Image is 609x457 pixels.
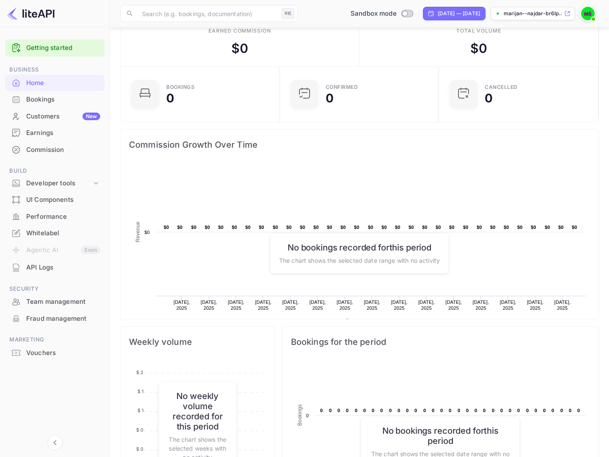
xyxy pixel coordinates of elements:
text: 0 [398,408,400,413]
div: Earned commission [208,27,271,35]
div: 0 [485,92,493,104]
text: 0 [569,408,571,413]
text: $0 [191,225,197,230]
span: Bookings for the period [291,335,590,349]
text: $0 [340,225,346,230]
div: Whitelabel [5,225,104,242]
div: Developer tools [5,176,104,191]
text: [DATE], 2025 [200,300,217,311]
text: $0 [232,225,237,230]
div: Fraud management [5,311,104,327]
span: Build [5,166,104,176]
tspan: $ 2 [136,369,143,375]
text: 0 [440,408,443,413]
text: 0 [517,408,520,413]
div: Commission [26,145,100,155]
a: Team management [5,294,104,309]
div: UI Components [5,192,104,208]
text: $0 [409,225,414,230]
div: $ 0 [231,39,248,58]
text: $0 [504,225,509,230]
div: New [82,113,100,120]
div: Vouchers [5,345,104,361]
text: 0 [543,408,546,413]
a: Earnings [5,125,104,140]
text: $0 [558,225,564,230]
text: $0 [354,225,359,230]
a: Bookings [5,91,104,107]
div: Confirmed [326,85,358,90]
text: 0 [320,408,323,413]
div: CustomersNew [5,108,104,125]
div: $ 0 [470,39,487,58]
text: $0 [368,225,373,230]
a: CustomersNew [5,108,104,124]
span: Business [5,65,104,74]
text: 0 [526,408,529,413]
text: 0 [380,408,383,413]
text: [DATE], 2025 [310,300,326,311]
text: 0 [306,413,308,418]
text: 0 [475,408,477,413]
text: $0 [300,225,305,230]
text: 0 [551,408,554,413]
a: Performance [5,209,104,224]
a: Home [5,75,104,91]
text: $0 [381,225,387,230]
text: $0 [545,225,550,230]
text: 0 [389,408,392,413]
a: Fraud management [5,311,104,326]
a: Getting started [26,43,100,53]
text: $0 [177,225,183,230]
div: 0 [166,92,174,104]
div: Bookings [26,95,100,105]
text: $0 [422,225,428,230]
text: 0 [509,408,511,413]
div: Click to change the date range period [423,7,486,20]
text: [DATE], 2025 [445,300,462,311]
text: $0 [490,225,496,230]
div: Total volume [456,27,502,35]
tspan: $ 1 [137,407,143,413]
text: 0 [458,408,460,413]
div: ⌘K [282,8,294,19]
img: LiteAPI logo [7,7,55,20]
text: $0 [531,225,536,230]
text: [DATE], 2025 [554,300,571,311]
text: Revenue [135,221,141,242]
text: [DATE], 2025 [282,300,299,311]
div: Commission [5,142,104,158]
tspan: $ 1 [137,388,143,394]
text: 0 [337,408,340,413]
text: $0 [245,225,251,230]
text: Bookings [297,405,303,426]
text: 0 [355,408,357,413]
text: [DATE], 2025 [527,300,543,311]
div: Bookings [166,85,195,90]
div: Vouchers [26,348,100,358]
a: Whitelabel [5,225,104,241]
text: $0 [572,225,577,230]
div: UI Components [26,195,100,205]
h6: No weekly volume recorded for this period [167,391,228,431]
text: $0 [144,230,150,235]
button: Collapse navigation [47,435,63,450]
div: Team management [26,297,100,307]
div: Performance [26,212,100,222]
span: Weekly volume [129,335,266,349]
text: [DATE], 2025 [500,300,516,311]
text: 0 [577,408,580,413]
span: Marketing [5,335,104,344]
text: $0 [313,225,319,230]
text: [DATE], 2025 [473,300,489,311]
text: [DATE], 2025 [228,300,244,311]
div: Performance [5,209,104,225]
text: 0 [346,408,348,413]
span: Sandbox mode [351,9,397,19]
div: Getting started [5,39,104,57]
text: 0 [406,408,409,413]
div: 0 [326,92,334,104]
text: $0 [327,225,332,230]
text: [DATE], 2025 [173,300,190,311]
div: CANCELLED [485,85,518,90]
